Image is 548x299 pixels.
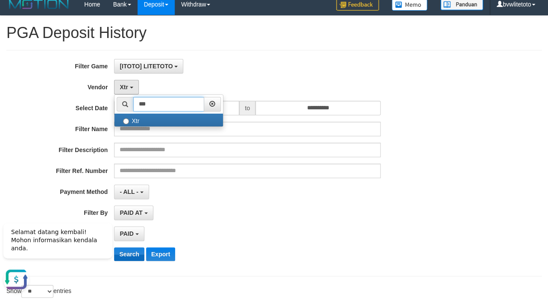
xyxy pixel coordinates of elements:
[114,226,144,241] button: PAID
[11,13,97,36] span: Selamat datang kembali! Mohon informasikan kendala anda.
[120,84,128,91] span: Xtr
[120,63,173,70] span: [ITOTO] LITETOTO
[123,118,129,124] input: Xtr
[114,205,153,220] button: PAID AT
[120,230,133,237] span: PAID
[114,247,144,261] button: Search
[114,59,183,73] button: [ITOTO] LITETOTO
[114,114,223,126] label: Xtr
[120,209,142,216] span: PAID AT
[6,24,542,41] h1: PGA Deposit History
[120,188,138,195] span: - ALL -
[114,80,138,94] button: Xtr
[146,247,175,261] button: Export
[3,51,29,77] button: Open LiveChat chat widget
[239,101,255,115] span: to
[114,185,149,199] button: - ALL -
